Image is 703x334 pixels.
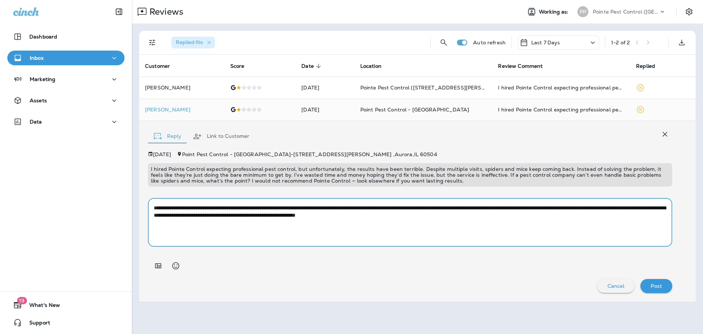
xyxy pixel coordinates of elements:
[436,35,451,50] button: Search Reviews
[148,123,187,150] button: Reply
[7,51,124,65] button: Inbox
[30,55,44,61] p: Inbox
[473,40,506,45] p: Auto refresh
[146,6,183,17] p: Reviews
[674,35,689,50] button: Export as CSV
[151,166,669,184] p: I hired Pointe Control expecting professional pest control, but unfortunately, the results have b...
[168,258,183,273] button: Select an emoji
[577,6,588,17] div: PP
[498,106,624,113] div: I hired Pointe Control expecting professional pest control, but unfortunately, the results have b...
[498,63,543,69] span: Review Comment
[22,302,60,311] span: What's New
[531,40,560,45] p: Last 7 Days
[230,63,254,69] span: Score
[360,63,391,69] span: Location
[182,151,437,158] span: Point Pest Control - [GEOGRAPHIC_DATA] - [STREET_ADDRESS][PERSON_NAME] , Aurora , IL 60504
[295,77,354,99] td: [DATE]
[22,320,50,329] span: Support
[17,297,27,304] span: 19
[360,63,382,69] span: Location
[593,9,659,15] p: Pointe Pest Control ([GEOGRAPHIC_DATA])
[109,4,129,19] button: Collapse Sidebar
[30,76,55,82] p: Marketing
[30,119,42,125] p: Data
[7,72,124,87] button: Marketing
[145,63,170,69] span: Customer
[539,9,570,15] span: Working as:
[295,99,354,121] td: [DATE]
[636,63,665,69] span: Replied
[640,279,672,293] button: Post
[7,298,124,312] button: 19What's New
[29,34,57,40] p: Dashboard
[597,279,635,293] button: Cancel
[145,63,179,69] span: Customer
[7,93,124,108] button: Assets
[301,63,323,69] span: Date
[151,258,165,273] button: Add in a premade template
[360,106,469,113] span: Point Pest Control - [GEOGRAPHIC_DATA]
[145,107,219,113] p: [PERSON_NAME]
[607,283,625,289] p: Cancel
[7,29,124,44] button: Dashboard
[636,63,655,69] span: Replied
[187,123,255,150] button: Link to Customer
[145,85,219,91] p: [PERSON_NAME]
[611,40,630,45] div: 1 - 2 of 2
[230,63,245,69] span: Score
[145,35,160,50] button: Filters
[682,5,696,18] button: Settings
[498,63,552,69] span: Review Comment
[360,84,514,91] span: Pointe Pest Control ([STREET_ADDRESS][PERSON_NAME] )
[651,283,662,289] p: Post
[301,63,314,69] span: Date
[171,37,215,48] div: Replied:No
[176,39,203,45] span: Replied : No
[145,107,219,113] div: Click to view Customer Drawer
[7,315,124,330] button: Support
[153,151,171,157] p: [DATE]
[7,114,124,129] button: Data
[498,84,624,91] div: I hired Pointe Control expecting professional pest control, but unfortunately, the results have b...
[30,98,47,103] p: Assets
